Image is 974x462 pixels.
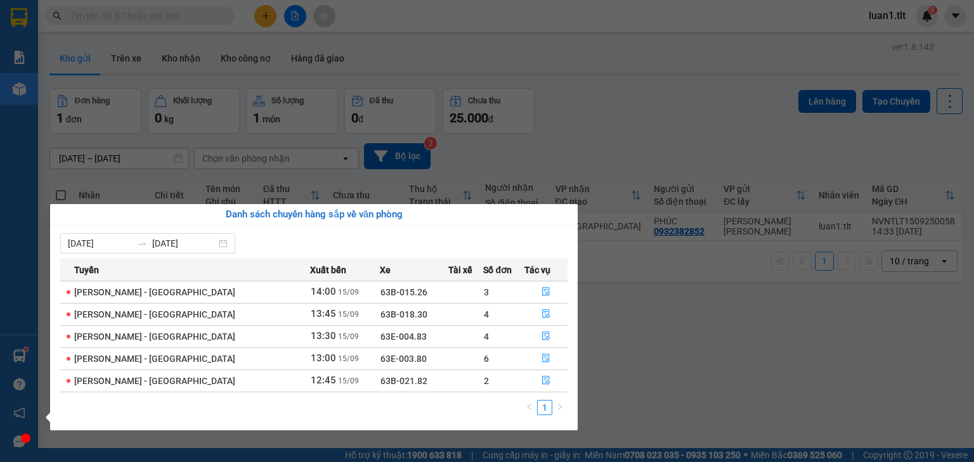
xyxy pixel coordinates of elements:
[338,376,359,385] span: 15/09
[74,331,235,342] span: [PERSON_NAME] - [GEOGRAPHIC_DATA]
[137,238,147,248] span: to
[542,331,550,342] span: file-done
[542,354,550,364] span: file-done
[380,331,427,342] span: 63E-004.83
[525,371,567,391] button: file-done
[311,330,336,342] span: 13:30
[74,309,235,319] span: [PERSON_NAME] - [GEOGRAPHIC_DATA]
[542,376,550,386] span: file-done
[380,287,427,297] span: 63B-015.26
[526,403,533,411] span: left
[538,401,552,414] a: 1
[380,354,427,364] span: 63E-003.80
[552,400,568,415] li: Next Page
[484,309,489,319] span: 4
[556,403,564,411] span: right
[68,236,132,250] input: Từ ngày
[152,236,216,250] input: Đến ngày
[60,207,568,222] div: Danh sách chuyến hàng sắp về văn phòng
[380,376,427,386] span: 63B-021.82
[74,287,235,297] span: [PERSON_NAME] - [GEOGRAPHIC_DATA]
[310,263,346,277] span: Xuất bến
[522,400,537,415] button: left
[542,287,550,297] span: file-done
[484,376,489,386] span: 2
[338,332,359,341] span: 15/09
[74,263,99,277] span: Tuyến
[484,287,489,297] span: 3
[137,238,147,248] span: swap-right
[338,310,359,319] span: 15/09
[537,400,552,415] li: 1
[484,331,489,342] span: 4
[311,286,336,297] span: 14:00
[542,309,550,319] span: file-done
[311,352,336,364] span: 13:00
[74,354,235,364] span: [PERSON_NAME] - [GEOGRAPHIC_DATA]
[525,326,567,347] button: file-done
[74,376,235,386] span: [PERSON_NAME] - [GEOGRAPHIC_DATA]
[525,349,567,369] button: file-done
[448,263,472,277] span: Tài xế
[552,400,568,415] button: right
[311,308,336,319] span: 13:45
[484,354,489,364] span: 6
[524,263,550,277] span: Tác vụ
[338,354,359,363] span: 15/09
[525,304,567,324] button: file-done
[380,309,427,319] span: 63B-018.30
[380,263,391,277] span: Xe
[483,263,512,277] span: Số đơn
[525,282,567,302] button: file-done
[522,400,537,415] li: Previous Page
[338,288,359,297] span: 15/09
[311,375,336,386] span: 12:45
